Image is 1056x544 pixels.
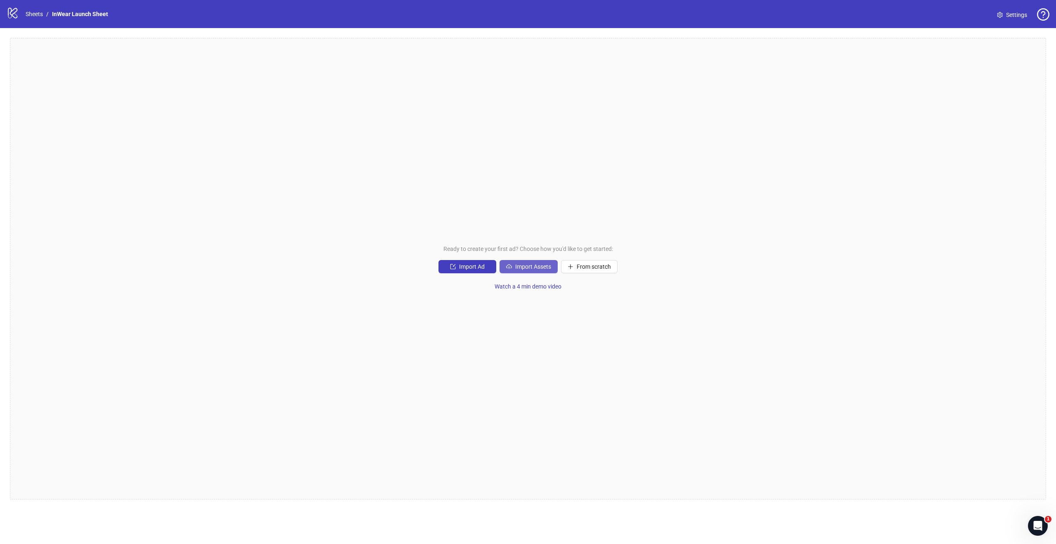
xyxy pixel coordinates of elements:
span: cloud-upload [506,264,512,270]
span: Import Ad [459,263,485,270]
a: InWear Launch Sheet [50,9,110,19]
li: / [46,9,49,19]
span: Settings [1006,10,1027,19]
span: From scratch [577,263,611,270]
span: 1 [1045,516,1051,523]
a: Settings [990,8,1034,21]
a: Sheets [24,9,45,19]
iframe: Intercom live chat [1028,516,1048,536]
span: import [450,264,456,270]
button: Import Ad [438,260,496,273]
button: From scratch [561,260,618,273]
span: question-circle [1037,8,1049,21]
span: Import Assets [515,263,551,270]
span: Watch a 4 min demo video [495,283,561,290]
button: Import Assets [500,260,558,273]
button: Watch a 4 min demo video [488,280,568,293]
span: Ready to create your first ad? Choose how you'd like to get started: [443,244,613,253]
span: plus [568,264,573,270]
span: setting [997,12,1003,18]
